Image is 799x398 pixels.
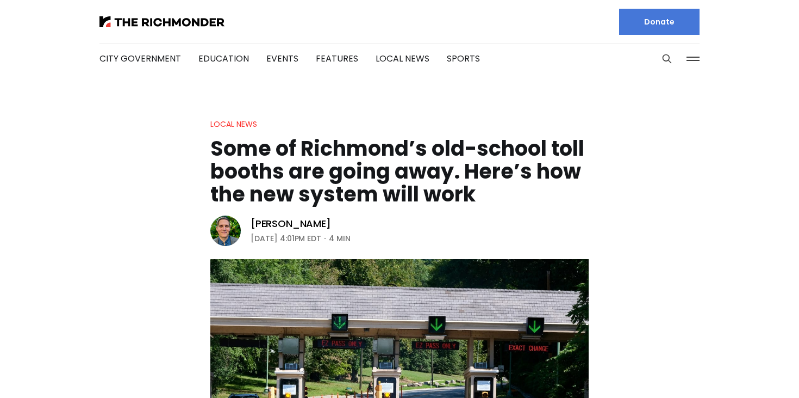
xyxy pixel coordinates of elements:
a: Local News [376,52,429,65]
a: [PERSON_NAME] [251,217,331,230]
h1: Some of Richmond’s old-school toll booths are going away. Here’s how the new system will work [210,137,589,206]
a: Features [316,52,358,65]
a: Sports [447,52,480,65]
a: Local News [210,119,257,130]
a: Events [266,52,298,65]
img: The Richmonder [99,16,224,27]
img: Graham Moomaw [210,216,241,246]
time: [DATE] 4:01PM EDT [251,232,321,245]
a: Education [198,52,249,65]
button: Search this site [659,51,675,67]
span: 4 min [329,232,351,245]
a: City Government [99,52,181,65]
a: Donate [619,9,700,35]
